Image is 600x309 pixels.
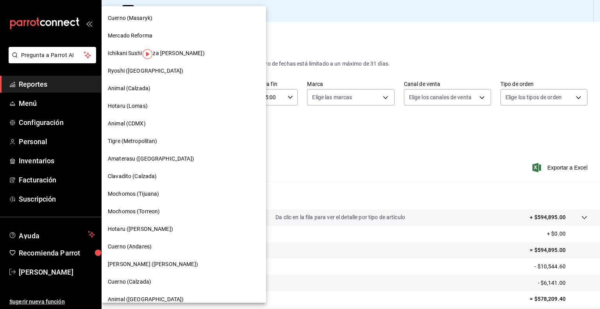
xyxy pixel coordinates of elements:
div: Ichikani Sushi (Plaza [PERSON_NAME]) [102,45,266,62]
span: Cuerno (Calzada) [108,278,151,286]
div: Cuerno (Masaryk) [102,9,266,27]
div: Amaterasu ([GEOGRAPHIC_DATA]) [102,150,266,168]
div: Cuerno (Andares) [102,238,266,255]
span: Hotaru ([PERSON_NAME]) [108,225,173,233]
span: Mochomos (Torreon) [108,207,160,216]
span: Ichikani Sushi (Plaza [PERSON_NAME]) [108,49,205,57]
div: Ryoshi ([GEOGRAPHIC_DATA]) [102,62,266,80]
span: Mercado Reforma [108,32,152,40]
span: Mochomos (Tijuana) [108,190,159,198]
span: Animal (Calzada) [108,84,150,93]
span: Clavadito (Calzada) [108,172,157,180]
span: Hotaru (Lomas) [108,102,148,110]
div: Animal ([GEOGRAPHIC_DATA]) [102,291,266,308]
div: Tigre (Metropolitan) [102,132,266,150]
div: [PERSON_NAME] ([PERSON_NAME]) [102,255,266,273]
div: Cuerno (Calzada) [102,273,266,291]
span: Cuerno (Masaryk) [108,14,152,22]
img: Tooltip marker [143,49,152,59]
div: Hotaru (Lomas) [102,97,266,115]
span: [PERSON_NAME] ([PERSON_NAME]) [108,260,198,268]
div: Hotaru ([PERSON_NAME]) [102,220,266,238]
div: Animal (CDMX) [102,115,266,132]
span: Tigre (Metropolitan) [108,137,157,145]
div: Mercado Reforma [102,27,266,45]
span: Animal ([GEOGRAPHIC_DATA]) [108,295,184,304]
span: Animal (CDMX) [108,120,146,128]
span: Ryoshi ([GEOGRAPHIC_DATA]) [108,67,183,75]
span: Amaterasu ([GEOGRAPHIC_DATA]) [108,155,194,163]
span: Cuerno (Andares) [108,243,152,251]
div: Clavadito (Calzada) [102,168,266,185]
div: Animal (Calzada) [102,80,266,97]
div: Mochomos (Torreon) [102,203,266,220]
div: Mochomos (Tijuana) [102,185,266,203]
